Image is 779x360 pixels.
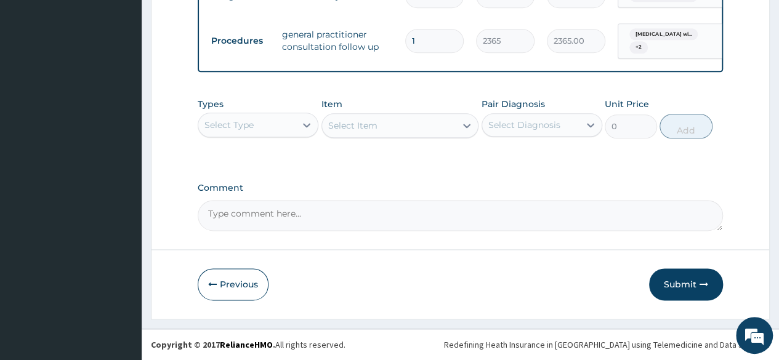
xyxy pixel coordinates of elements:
[482,98,545,110] label: Pair Diagnosis
[6,234,235,277] textarea: Type your message and hit 'Enter'
[151,339,275,350] strong: Copyright © 2017 .
[220,339,273,350] a: RelianceHMO
[23,62,50,92] img: d_794563401_company_1708531726252_794563401
[488,119,560,131] div: Select Diagnosis
[444,338,770,351] div: Redefining Heath Insurance in [GEOGRAPHIC_DATA] using Telemedicine and Data Science!
[64,69,207,85] div: Chat with us now
[198,268,268,300] button: Previous
[205,30,276,52] td: Procedures
[629,28,698,41] span: [MEDICAL_DATA] wi...
[142,329,779,360] footer: All rights reserved.
[198,99,224,110] label: Types
[605,98,649,110] label: Unit Price
[660,114,712,138] button: Add
[321,98,342,110] label: Item
[198,183,723,193] label: Comment
[202,6,232,36] div: Minimize live chat window
[629,41,648,54] span: + 2
[71,104,170,228] span: We're online!
[276,22,399,59] td: general practitioner consultation follow up
[204,119,254,131] div: Select Type
[649,268,723,300] button: Submit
